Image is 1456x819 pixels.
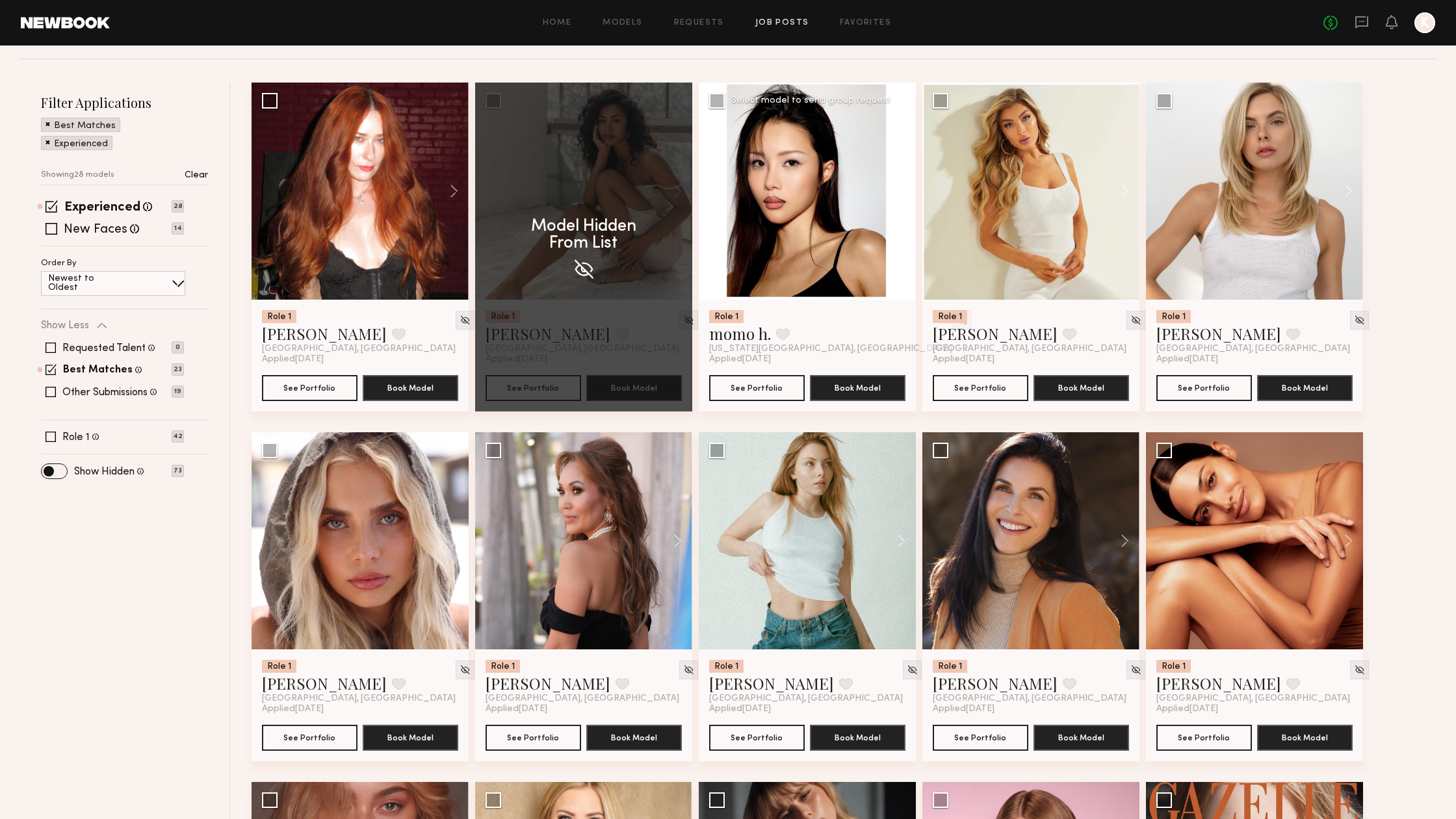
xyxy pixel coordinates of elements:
[1033,731,1129,742] a: Book Model
[1156,694,1350,704] span: [GEOGRAPHIC_DATA], [GEOGRAPHIC_DATA]
[62,387,148,398] label: Other Submissions
[586,731,682,742] a: Book Model
[933,725,1028,751] button: See Portfolio
[1156,310,1191,323] div: Role 1
[709,344,952,354] span: [US_STATE][GEOGRAPHIC_DATA], [GEOGRAPHIC_DATA]
[1156,673,1281,694] a: [PERSON_NAME]
[1130,315,1141,326] img: Unhide Model
[486,725,581,751] button: See Portfolio
[933,310,967,323] div: Role 1
[363,725,458,751] button: Book Model
[709,704,905,714] div: Applied [DATE]
[48,274,125,292] p: Newest to Oldest
[74,467,135,477] label: Show Hidden
[709,673,834,694] a: [PERSON_NAME]
[810,731,905,742] a: Book Model
[262,375,357,401] button: See Portfolio
[933,673,1058,694] a: [PERSON_NAME]
[531,218,636,252] p: Model Hidden From List
[1156,725,1252,751] button: See Portfolio
[54,140,108,149] p: Experienced
[810,725,905,751] button: Book Model
[543,19,572,27] a: Home
[486,704,682,714] div: Applied [DATE]
[172,341,184,354] p: 0
[486,660,520,673] div: Role 1
[933,344,1126,354] span: [GEOGRAPHIC_DATA], [GEOGRAPHIC_DATA]
[755,19,809,27] a: Job Posts
[41,320,89,331] p: Show Less
[933,375,1028,401] button: See Portfolio
[63,365,133,376] label: Best Matches
[603,19,642,27] a: Models
[1257,725,1353,751] button: Book Model
[172,385,184,398] p: 19
[54,122,116,131] p: Best Matches
[709,310,744,323] div: Role 1
[41,259,77,268] p: Order By
[486,673,610,694] a: [PERSON_NAME]
[709,725,805,751] button: See Portfolio
[1156,704,1353,714] div: Applied [DATE]
[262,673,387,694] a: [PERSON_NAME]
[709,375,805,401] button: See Portfolio
[363,731,458,742] a: Book Model
[709,323,771,344] a: momo h.
[172,363,184,376] p: 23
[460,664,471,675] img: Unhide Model
[262,323,387,344] a: [PERSON_NAME]
[1414,12,1435,33] a: K
[731,96,891,105] div: Select model to send group request
[933,694,1126,704] span: [GEOGRAPHIC_DATA], [GEOGRAPHIC_DATA]
[1033,725,1129,751] button: Book Model
[840,19,891,27] a: Favorites
[907,664,918,675] img: Unhide Model
[262,354,458,365] div: Applied [DATE]
[172,222,184,235] p: 14
[810,375,905,401] button: Book Model
[363,375,458,401] button: Book Model
[1354,664,1365,675] img: Unhide Model
[486,694,679,704] span: [GEOGRAPHIC_DATA], [GEOGRAPHIC_DATA]
[1156,354,1353,365] div: Applied [DATE]
[363,382,458,393] a: Book Model
[933,660,967,673] div: Role 1
[709,354,905,365] div: Applied [DATE]
[933,354,1129,365] div: Applied [DATE]
[262,704,458,714] div: Applied [DATE]
[674,19,724,27] a: Requests
[64,224,127,237] label: New Faces
[185,171,208,180] p: Clear
[64,201,140,214] label: Experienced
[810,382,905,393] a: Book Model
[586,725,682,751] button: Book Model
[262,344,456,354] span: [GEOGRAPHIC_DATA], [GEOGRAPHIC_DATA]
[1156,375,1252,401] a: See Portfolio
[62,343,146,354] label: Requested Talent
[1156,323,1281,344] a: [PERSON_NAME]
[683,664,694,675] img: Unhide Model
[1257,382,1353,393] a: Book Model
[1257,731,1353,742] a: Book Model
[1156,660,1191,673] div: Role 1
[262,310,296,323] div: Role 1
[262,694,456,704] span: [GEOGRAPHIC_DATA], [GEOGRAPHIC_DATA]
[933,704,1129,714] div: Applied [DATE]
[41,171,114,179] p: Showing 28 models
[1033,375,1129,401] button: Book Model
[172,430,184,443] p: 42
[262,660,296,673] div: Role 1
[1354,315,1365,326] img: Unhide Model
[62,432,90,443] label: Role 1
[172,465,184,477] p: 73
[460,315,471,326] img: Unhide Model
[41,94,208,111] h2: Filter Applications
[172,200,184,213] p: 28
